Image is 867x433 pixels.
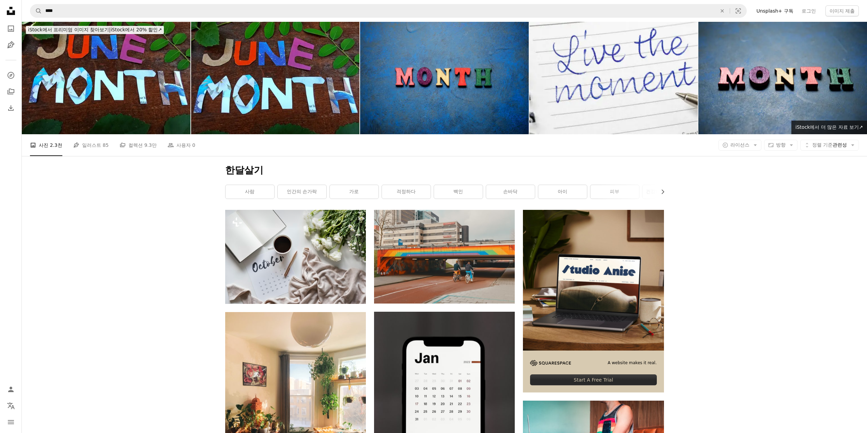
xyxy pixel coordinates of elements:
[642,185,691,199] a: 건강한 라이프스타일
[4,101,18,115] a: 다운로드 내역
[752,5,797,16] a: Unsplash+ 구독
[4,415,18,429] button: 메뉴
[168,134,195,156] a: 사용자 0
[22,22,190,134] img: June
[434,185,483,199] a: 백인
[225,164,664,176] h1: 한달살기
[4,38,18,52] a: 일러스트
[22,22,168,38] a: iStock에서 프리미엄 이미지 찾아보기|iStock에서 20% 할인↗
[715,4,730,17] button: 삭제
[812,142,847,149] span: 관련성
[698,22,867,134] img: 달
[144,141,156,149] span: 9.3만
[730,4,746,17] button: 시각적 검색
[225,403,366,409] a: 갈색 나무 테이블에 녹색 화분에 심은 식물
[374,210,515,304] img: 무지개 색 다리 아래에서 자전거를 타는 두 사람
[330,185,378,199] a: 가로
[226,185,274,199] a: 사람
[278,185,326,199] a: 인간의 손가락
[360,22,529,134] img: 달
[656,185,664,199] button: 목록을 오른쪽으로 스크롤
[523,210,664,351] img: file-1705123271268-c3eaf6a79b21image
[4,383,18,396] a: 로그인 / 가입
[30,4,42,17] button: Unsplash 검색
[191,22,360,134] img: June
[374,253,515,260] a: 무지개 색 다리 아래에서 자전거를 타는 두 사람
[523,210,664,392] a: A website makes it real.Start A Free Trial
[608,360,657,366] span: A website makes it real.
[764,140,798,151] button: 방향
[812,142,833,148] span: 정렬 기준
[798,5,820,16] a: 로그인
[486,185,535,199] a: 손바닥
[791,121,867,134] a: iStock에서 더 많은 자료 보기↗
[120,134,157,156] a: 컬렉션 9.3만
[825,5,859,16] button: 이미지 제출
[730,142,749,148] span: 라이선스
[4,85,18,98] a: 컬렉션
[28,27,162,32] span: iStock에서 20% 할인 ↗
[800,140,859,151] button: 정렬 기준관련성
[718,140,761,151] button: 라이선스
[590,185,639,199] a: 피부
[382,185,431,199] a: 걱정하다
[374,413,515,419] a: 테이블 위에 놓인 달력 휴대폰 케이스
[530,360,571,366] img: file-1705255347840-230a6ab5bca9image
[225,210,366,304] img: 커피 컵이 있는 달력의 조감도
[4,68,18,82] a: 탐색
[795,124,863,130] span: iStock에서 더 많은 자료 보기 ↗
[225,253,366,260] a: 커피 컵이 있는 달력의 조감도
[538,185,587,199] a: 아이
[73,134,109,156] a: 일러스트 85
[28,27,111,32] span: iStock에서 프리미엄 이미지 찾아보기 |
[4,399,18,413] button: 언어
[30,4,747,18] form: 사이트 전체에서 이미지 찾기
[192,141,195,149] span: 0
[103,141,109,149] span: 85
[529,22,698,134] img: 달력 페이지에 적힌 순간을 생생하게 살아보세요
[4,22,18,35] a: 사진
[530,374,656,385] div: Start A Free Trial
[776,142,786,148] span: 방향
